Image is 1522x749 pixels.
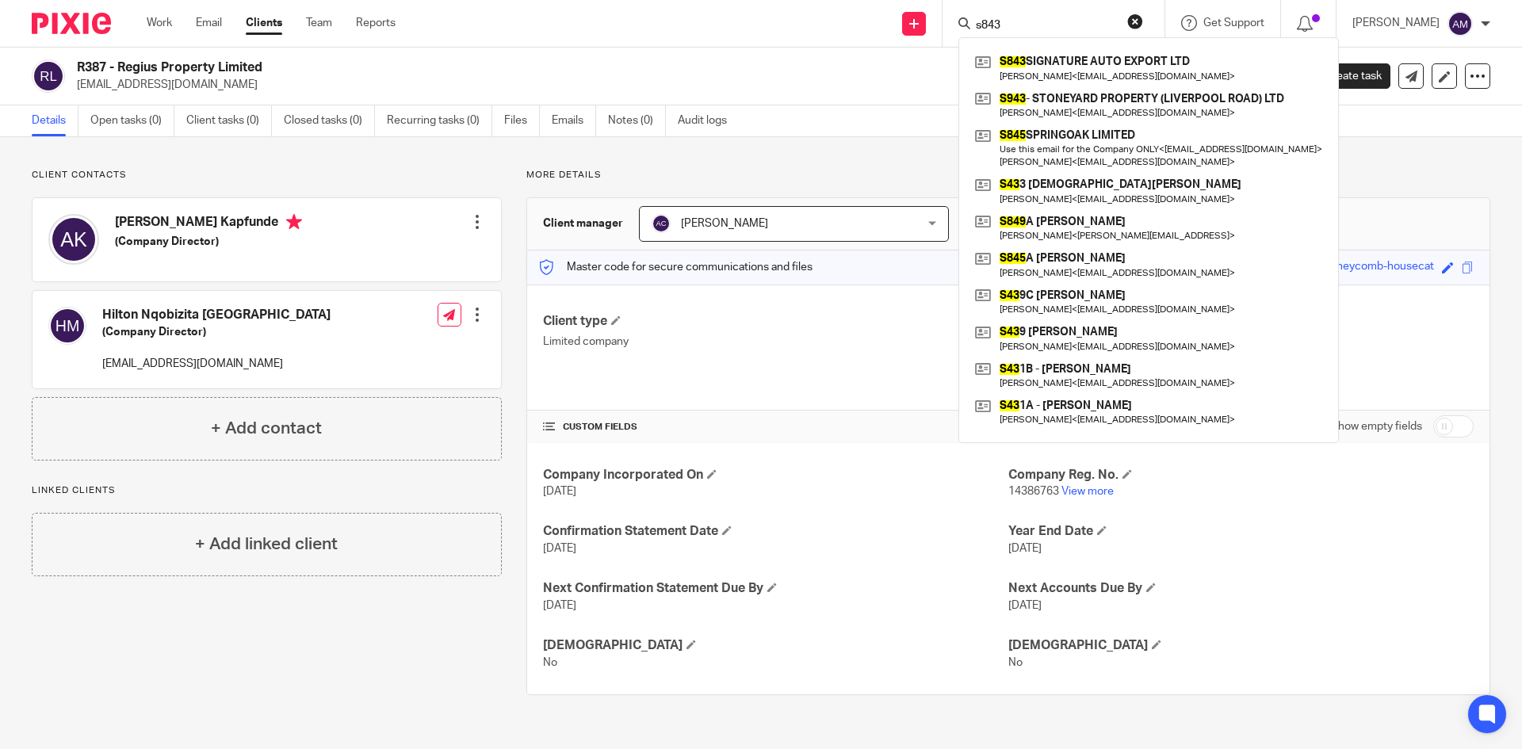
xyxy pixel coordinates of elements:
[102,324,331,340] h5: (Company Director)
[115,214,302,234] h4: [PERSON_NAME] Kapfunde
[1008,467,1474,483] h4: Company Reg. No.
[608,105,666,136] a: Notes (0)
[543,543,576,554] span: [DATE]
[115,234,302,250] h5: (Company Director)
[543,486,576,497] span: [DATE]
[1008,600,1042,611] span: [DATE]
[543,216,623,231] h3: Client manager
[1008,523,1474,540] h4: Year End Date
[543,334,1008,350] p: Limited company
[286,214,302,230] i: Primary
[652,214,671,233] img: svg%3E
[196,15,222,31] a: Email
[974,19,1117,33] input: Search
[186,105,272,136] a: Client tasks (0)
[1331,418,1422,434] label: Show empty fields
[90,105,174,136] a: Open tasks (0)
[387,105,492,136] a: Recurring tasks (0)
[678,105,739,136] a: Audit logs
[246,15,282,31] a: Clients
[356,15,396,31] a: Reports
[1298,63,1390,89] a: Create task
[552,105,596,136] a: Emails
[102,307,331,323] h4: Hilton Nqobizita [GEOGRAPHIC_DATA]
[1352,15,1440,31] p: [PERSON_NAME]
[539,259,813,275] p: Master code for secure communications and files
[543,523,1008,540] h4: Confirmation Statement Date
[1008,580,1474,597] h4: Next Accounts Due By
[543,421,1008,434] h4: CUSTOM FIELDS
[526,169,1490,182] p: More details
[48,307,86,345] img: svg%3E
[102,356,331,372] p: [EMAIL_ADDRESS][DOMAIN_NAME]
[1127,13,1143,29] button: Clear
[543,657,557,668] span: No
[1203,17,1264,29] span: Get Support
[1008,543,1042,554] span: [DATE]
[1008,486,1059,497] span: 14386763
[77,77,1275,93] p: [EMAIL_ADDRESS][DOMAIN_NAME]
[1447,11,1473,36] img: svg%3E
[1250,258,1434,277] div: ultimate-silver-honeycomb-housecat
[543,637,1008,654] h4: [DEMOGRAPHIC_DATA]
[543,467,1008,483] h4: Company Incorporated On
[32,169,502,182] p: Client contacts
[77,59,1035,76] h2: R387 - Regius Property Limited
[32,59,65,93] img: svg%3E
[284,105,375,136] a: Closed tasks (0)
[681,218,768,229] span: [PERSON_NAME]
[195,532,338,556] h4: + Add linked client
[543,600,576,611] span: [DATE]
[32,13,111,34] img: Pixie
[543,313,1008,330] h4: Client type
[32,484,502,497] p: Linked clients
[1061,486,1114,497] a: View more
[32,105,78,136] a: Details
[147,15,172,31] a: Work
[1008,637,1474,654] h4: [DEMOGRAPHIC_DATA]
[48,214,99,265] img: svg%3E
[306,15,332,31] a: Team
[504,105,540,136] a: Files
[543,580,1008,597] h4: Next Confirmation Statement Due By
[211,416,322,441] h4: + Add contact
[1008,657,1023,668] span: No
